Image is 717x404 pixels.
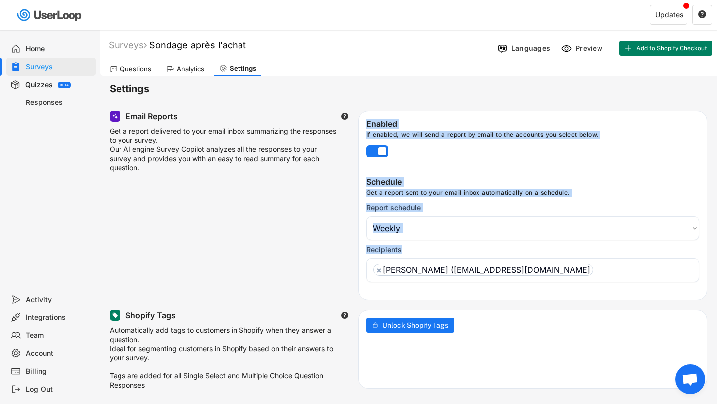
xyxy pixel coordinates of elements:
[26,98,92,107] div: Responses
[497,43,508,54] img: Language%20Icon.svg
[382,322,448,329] span: Unlock Shopify Tags
[373,264,593,276] li: [PERSON_NAME] ([EMAIL_ADDRESS][DOMAIN_NAME]
[636,45,707,51] span: Add to Shopify Checkout
[366,245,402,254] div: Recipients
[26,331,92,340] div: Team
[230,64,256,73] div: Settings
[698,10,706,19] text: 
[366,189,702,199] div: Get a report sent to your email inbox automatically on a schedule.
[149,40,246,50] font: Sondage après l'achat
[341,112,348,120] text: 
[698,10,707,19] button: 
[109,39,147,51] div: Surveys
[341,112,349,120] button: 
[341,311,349,319] button: 
[575,44,605,53] div: Preview
[60,83,69,87] div: BETA
[15,5,85,25] img: userloop-logo-01.svg
[125,111,178,122] div: Email Reports
[26,349,92,358] div: Account
[177,65,204,73] div: Analytics
[110,82,717,96] h6: Settings
[120,65,151,73] div: Questions
[26,367,92,376] div: Billing
[511,44,550,53] div: Languages
[366,203,421,212] div: Report schedule
[26,385,92,394] div: Log Out
[366,177,702,189] div: Schedule
[112,113,118,119] img: MagicMajor.svg
[376,266,382,274] span: ×
[366,318,454,333] button: Unlock Shopify Tags
[26,313,92,322] div: Integrations
[366,131,707,143] div: If enabled, we will send a report by email to the accounts you select below.
[366,119,707,131] div: Enabled
[26,44,92,54] div: Home
[619,41,712,56] button: Add to Shopify Checkout
[675,364,705,394] div: Ouvrir le chat
[110,127,339,172] div: Get a report delivered to your email inbox summarizing the responses to your survey. Our AI engin...
[26,62,92,72] div: Surveys
[341,311,348,319] text: 
[125,310,176,321] div: Shopify Tags
[110,326,339,389] div: Automatically add tags to customers in Shopify when they answer a question. Ideal for segmenting ...
[655,11,683,18] div: Updates
[26,295,92,304] div: Activity
[25,80,53,90] div: Quizzes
